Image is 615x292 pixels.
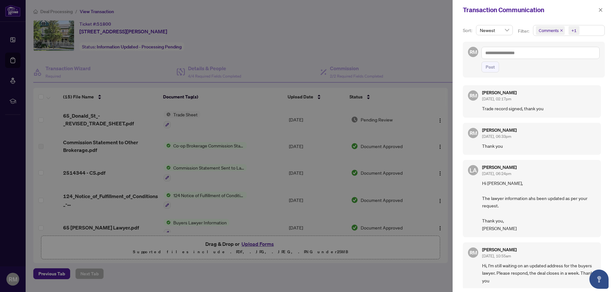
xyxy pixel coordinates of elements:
span: [DATE], 10:55am [482,254,511,258]
span: [DATE], 06:24pm [482,171,511,176]
button: Open asap [589,270,609,289]
span: RM [469,92,477,100]
div: Transaction Communication [463,5,596,15]
p: Sort: [463,27,473,34]
div: +1 [571,27,577,34]
span: Hi [PERSON_NAME], The lawyer information ahs been updated as per your request. Thank you, [PERSON... [482,179,596,232]
span: Thank you [482,142,596,150]
span: Hi, I'm still waiting on an updated address for the buyers lawyer. Please respond, the deal close... [482,262,596,284]
h5: [PERSON_NAME] [482,128,517,132]
span: Trade record signed, thank you [482,105,596,112]
span: close [598,8,603,12]
h5: [PERSON_NAME] [482,90,517,95]
span: RM [469,48,477,56]
span: Comments [536,26,565,35]
span: [DATE], 06:33pm [482,134,511,139]
span: Newest [480,25,509,35]
p: Filter: [518,28,530,35]
span: Comments [539,27,559,34]
span: LA [470,166,477,175]
span: [DATE], 02:17pm [482,96,511,101]
h5: [PERSON_NAME] [482,247,517,252]
span: RM [469,248,477,256]
span: close [560,29,563,32]
span: RM [469,129,477,137]
h5: [PERSON_NAME] [482,165,517,170]
button: Post [481,62,499,72]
